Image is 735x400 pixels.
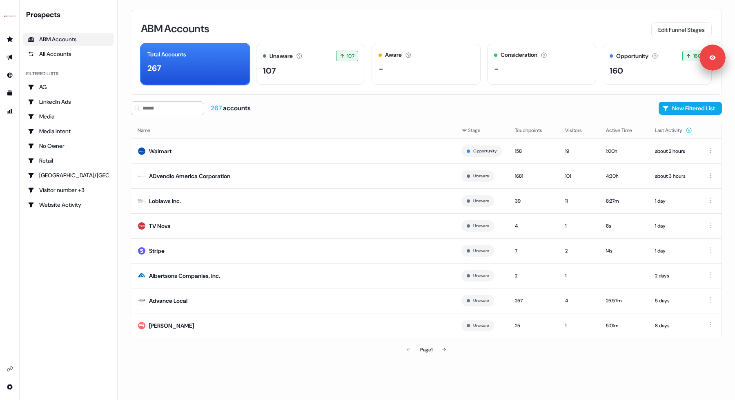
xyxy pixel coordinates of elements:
div: 160 [610,65,623,77]
div: Stripe [149,247,165,255]
div: - [379,63,383,75]
button: Visitors [565,123,592,138]
div: ADvendio America Corporation [149,172,230,180]
div: Albertsons Companies, Inc. [149,272,220,280]
a: Go to outbound experience [3,51,16,64]
div: 5:01m [606,322,642,330]
div: 25:57m [606,297,642,305]
div: LinkedIn Ads [28,98,109,106]
div: 1 [565,272,593,280]
div: 1 [565,222,593,230]
a: ABM Accounts [23,33,114,46]
div: [PERSON_NAME] [149,322,194,330]
div: Visitor number +3 [28,186,109,194]
div: Loblaws Inc. [149,197,181,205]
div: TV Nova [149,222,171,230]
button: Active Time [606,123,642,138]
div: 101 [565,172,593,180]
a: Go to LinkedIn Ads [23,95,114,108]
div: 1681 [515,172,552,180]
button: Touchpoints [515,123,552,138]
a: Go to prospects [3,33,16,46]
div: Aware [385,51,402,59]
button: Edit Funnel Stages [651,22,712,37]
button: Unaware [473,247,489,255]
div: Media Intent [28,127,109,135]
a: Go to Media Intent [23,125,114,138]
div: 8s [606,222,642,230]
a: Go to USA/Canada [23,169,114,182]
div: 2 [515,272,552,280]
div: 8 days [655,322,692,330]
div: 14s [606,247,642,255]
button: Unaware [473,197,489,205]
div: 19 [565,147,593,155]
div: 2 days [655,272,692,280]
div: 1 day [655,247,692,255]
a: Go to integrations [3,380,16,393]
a: Go to attribution [3,105,16,118]
button: Unaware [473,222,489,230]
div: 11 [565,197,593,205]
div: 4 [565,297,593,305]
a: Go to integrations [3,362,16,375]
div: 1 day [655,197,692,205]
span: 107 [347,52,354,60]
span: 267 [211,104,223,112]
div: Filtered lists [26,70,58,77]
div: Unaware [269,52,293,60]
button: Unaware [473,172,489,180]
a: Go to No Owner [23,139,114,152]
div: 7 [515,247,552,255]
button: Last Activity [655,123,692,138]
button: New Filtered List [659,102,722,115]
button: Opportunity [473,147,497,155]
div: - [494,63,499,75]
div: 25 [515,322,552,330]
div: Media [28,112,109,121]
div: accounts [211,104,251,113]
div: 4 [515,222,552,230]
a: Go to Media [23,110,114,123]
button: Unaware [473,272,489,279]
div: Retail [28,156,109,165]
div: All Accounts [28,50,109,58]
div: Opportunity [616,52,648,60]
div: AG [28,83,109,91]
a: Go to AG [23,80,114,94]
div: Website Activity [28,201,109,209]
div: 5 days [655,297,692,305]
a: Go to Website Activity [23,198,114,211]
div: Prospects [26,10,114,20]
div: 2 [565,247,593,255]
div: 257 [515,297,552,305]
div: ABM Accounts [28,35,109,43]
a: All accounts [23,47,114,60]
div: 158 [515,147,552,155]
div: 1 day [655,222,692,230]
div: 1 [565,322,593,330]
div: about 3 hours [655,172,692,180]
div: Stage [461,126,502,134]
h3: ABM Accounts [141,23,209,34]
div: 107 [263,65,276,77]
a: Go to Visitor number +3 [23,183,114,197]
button: Unaware [473,322,489,329]
div: No Owner [28,142,109,150]
div: Page 1 [420,346,432,354]
div: 1:00h [606,147,642,155]
div: Consideration [501,51,537,59]
button: Unaware [473,297,489,304]
div: 8:27m [606,197,642,205]
th: Name [131,122,455,139]
a: Go to templates [3,87,16,100]
div: 4:30h [606,172,642,180]
div: 39 [515,197,552,205]
div: 267 [147,62,161,74]
div: Total Accounts [147,50,186,59]
div: Walmart [149,147,171,155]
div: about 2 hours [655,147,692,155]
div: [GEOGRAPHIC_DATA]/[GEOGRAPHIC_DATA] [28,171,109,179]
div: Advance Local [149,297,187,305]
span: 160 [693,52,701,60]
